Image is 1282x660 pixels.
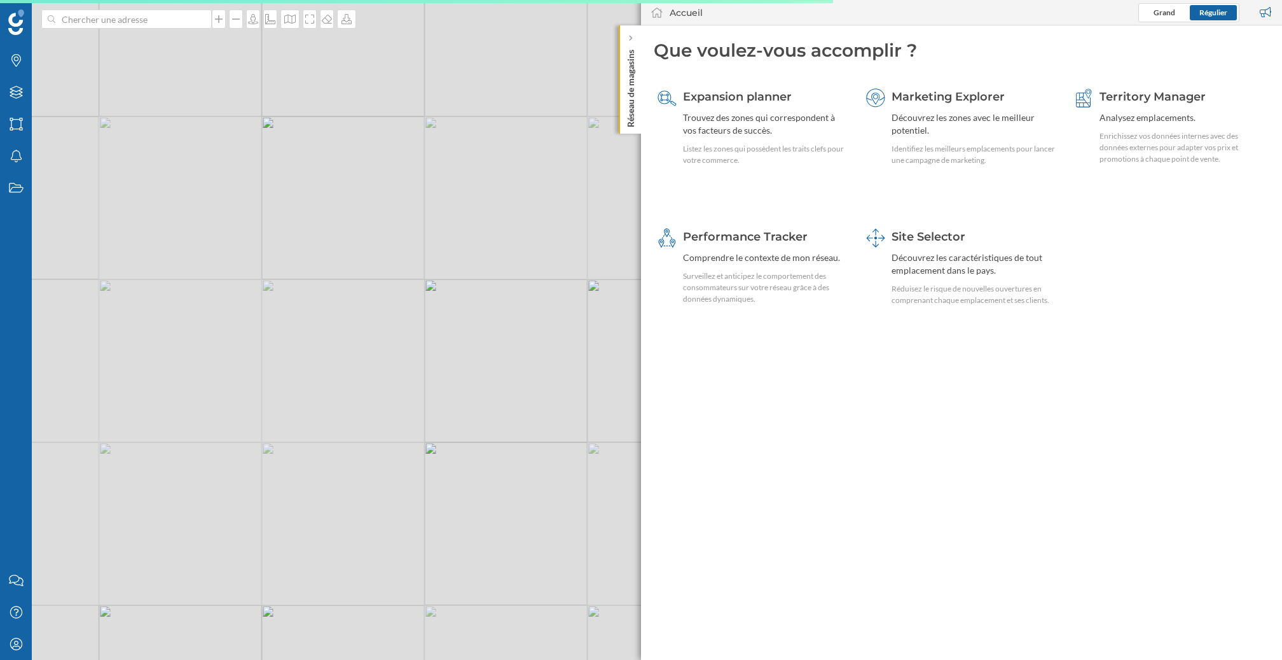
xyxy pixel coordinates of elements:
span: Performance Tracker [683,230,808,244]
span: Grand [1154,8,1175,17]
div: Accueil [670,6,703,19]
div: Analysez emplacements. [1099,111,1265,124]
span: Régulier [1199,8,1227,17]
img: territory-manager.svg [1074,88,1093,108]
img: monitoring-360.svg [658,228,677,248]
div: Trouvez des zones qui correspondent à vos facteurs de succès. [683,111,849,137]
div: Réduisez le risque de nouvelles ouvertures en comprenant chaque emplacement et ses clients. [892,283,1058,306]
div: Découvrez les zones avec le meilleur potentiel. [892,111,1058,137]
div: Surveillez et anticipez le comportement des consommateurs sur votre réseau grâce à des données dy... [683,270,849,305]
span: Marketing Explorer [892,90,1005,104]
img: dashboards-manager.svg [866,228,885,248]
div: Découvrez les caractéristiques de tout emplacement dans le pays. [892,251,1058,277]
div: Que voulez-vous accomplir ? [654,38,1269,62]
div: Comprendre le contexte de mon réseau. [683,251,849,264]
div: Enrichissez vos données internes avec des données externes pour adapter vos prix et promotions à ... [1099,130,1265,165]
span: Site Selector [892,230,965,244]
img: explorer.svg [866,88,885,108]
img: Logo Geoblink [8,10,24,35]
div: Listez les zones qui possèdent les traits clefs pour votre commerce. [683,143,849,166]
p: Réseau de magasins [624,45,637,127]
span: Expansion planner [683,90,792,104]
div: Identifiez les meilleurs emplacements pour lancer une campagne de marketing. [892,143,1058,166]
span: Territory Manager [1099,90,1206,104]
img: search-areas.svg [658,88,677,108]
